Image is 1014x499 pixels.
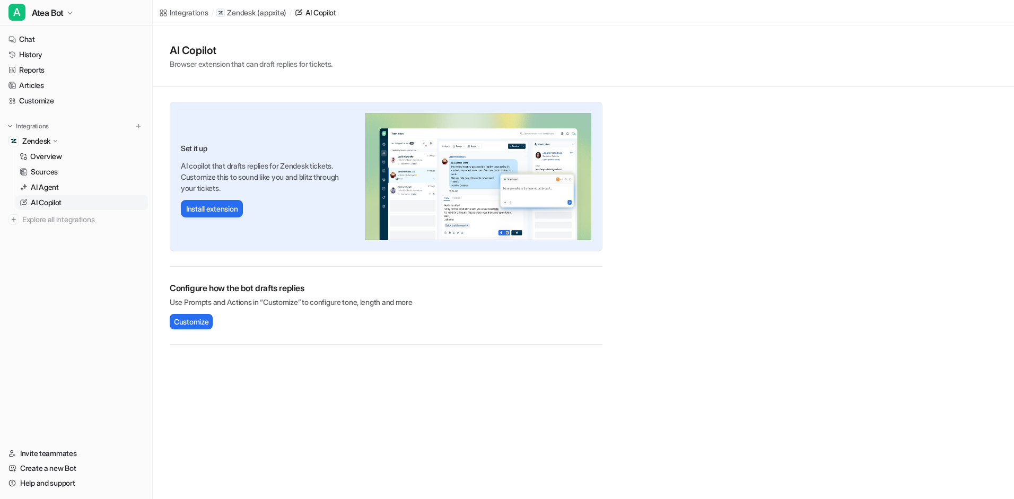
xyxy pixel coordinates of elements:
[22,136,50,146] p: Zendesk
[181,200,243,217] button: Install extension
[32,5,64,20] span: Atea Bot
[15,180,148,195] a: AI Agent
[22,211,144,228] span: Explore all integrations
[295,7,336,18] a: AI Copilot
[8,4,25,21] span: A
[4,476,148,491] a: Help and support
[8,214,19,225] img: explore all integrations
[181,160,355,194] p: AI copilot that drafts replies for Zendesk tickets. Customize this to sound like you and blitz th...
[11,138,17,144] img: Zendesk
[4,461,148,476] a: Create a new Bot
[181,143,355,154] h3: Set it up
[170,58,333,69] p: Browser extension that can draft replies for tickets.
[4,121,52,132] button: Integrations
[170,296,602,308] p: Use Prompts and Actions in “Customize” to configure tone, length and more
[6,122,14,130] img: expand menu
[4,78,148,93] a: Articles
[170,314,213,329] button: Customize
[305,7,336,18] div: AI Copilot
[31,182,59,192] p: AI Agent
[4,446,148,461] a: Invite teammates
[15,164,148,179] a: Sources
[227,7,255,18] p: Zendesk
[159,7,208,18] a: Integrations
[170,42,333,58] h1: AI Copilot
[31,167,58,177] p: Sources
[212,8,214,17] span: /
[15,149,148,164] a: Overview
[290,8,292,17] span: /
[365,113,591,240] img: Zendesk AI Copilot
[4,32,148,47] a: Chat
[4,63,148,77] a: Reports
[257,7,286,18] p: ( appxite )
[170,7,208,18] div: Integrations
[4,47,148,62] a: History
[31,197,62,208] p: AI Copilot
[4,212,148,227] a: Explore all integrations
[174,316,208,327] span: Customize
[16,122,49,130] p: Integrations
[4,93,148,108] a: Customize
[135,122,142,130] img: menu_add.svg
[216,7,286,18] a: Zendesk(appxite)
[170,282,602,294] h2: Configure how the bot drafts replies
[15,195,148,210] a: AI Copilot
[30,151,62,162] p: Overview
